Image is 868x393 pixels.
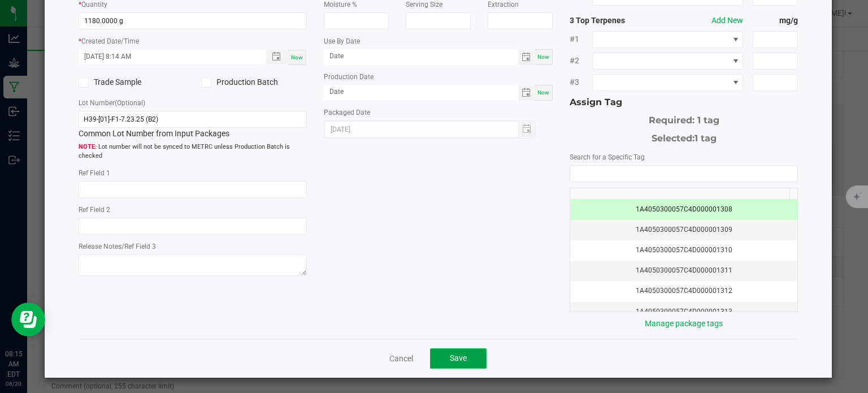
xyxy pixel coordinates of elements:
div: 1A4050300057C4D000001310 [577,245,791,256]
label: Lot Number [79,98,145,108]
span: 1 tag [695,133,717,144]
div: Common Lot Number from Input Packages [79,111,307,140]
label: Ref Field 2 [79,205,110,215]
a: Cancel [389,353,413,364]
label: Production Batch [201,76,307,88]
input: Created Datetime [79,50,255,64]
label: Packaged Date [324,107,370,118]
span: NO DATA FOUND [592,53,743,70]
strong: 3 Top Terpenes [570,15,661,27]
div: Selected: [570,127,798,145]
label: Created Date/Time [81,36,139,46]
div: Assign Tag [570,96,798,109]
button: Add New [711,15,743,27]
span: Save [450,353,467,362]
label: Production Date [324,72,374,82]
label: Use By Date [324,36,360,46]
iframe: Resource center [11,303,45,336]
div: 1A4050300057C4D000001311 [577,265,791,276]
label: Ref Field 1 [79,168,110,178]
span: Lot number will not be synced to METRC unless Production Batch is checked [79,142,307,161]
span: Toggle popup [266,50,288,64]
input: NO DATA FOUND [570,166,798,182]
span: Toggle calendar [518,49,535,65]
span: Now [537,54,549,60]
label: Trade Sample [79,76,184,88]
a: Manage package tags [645,319,723,328]
div: Required: 1 tag [570,109,798,127]
div: 1A4050300057C4D000001309 [577,224,791,235]
span: Now [291,54,303,61]
span: Toggle calendar [518,85,535,101]
span: (Optional) [115,99,145,107]
span: #3 [570,76,592,88]
div: 1A4050300057C4D000001313 [577,306,791,317]
input: Date [324,85,518,99]
span: #2 [570,55,592,67]
span: NO DATA FOUND [592,31,743,48]
input: Date [324,49,518,63]
label: Release Notes/Ref Field 3 [79,241,156,252]
span: #1 [570,33,592,45]
label: Search for a Specific Tag [570,152,645,162]
div: 1A4050300057C4D000001312 [577,286,791,296]
div: 1A4050300057C4D000001308 [577,204,791,215]
strong: mg/g [752,15,798,27]
span: Now [537,89,549,96]
button: Save [430,348,487,369]
span: NO DATA FOUND [592,74,743,91]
